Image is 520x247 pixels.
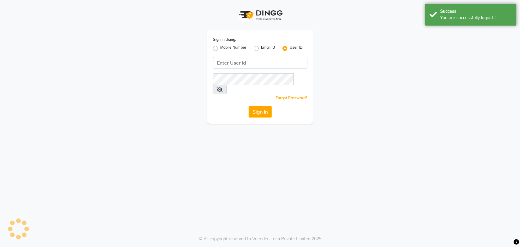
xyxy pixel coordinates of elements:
label: Email ID [261,45,275,52]
button: Sign In [249,106,272,118]
input: Username [213,57,307,69]
label: Mobile Number [220,45,246,52]
input: Username [213,73,294,85]
a: Forgot Password? [276,96,307,100]
label: Sign In Using: [213,37,236,42]
img: logo1.svg [236,6,285,24]
label: User ID [290,45,302,52]
div: You are successfully logout !! [440,15,512,21]
div: Success [440,8,512,15]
